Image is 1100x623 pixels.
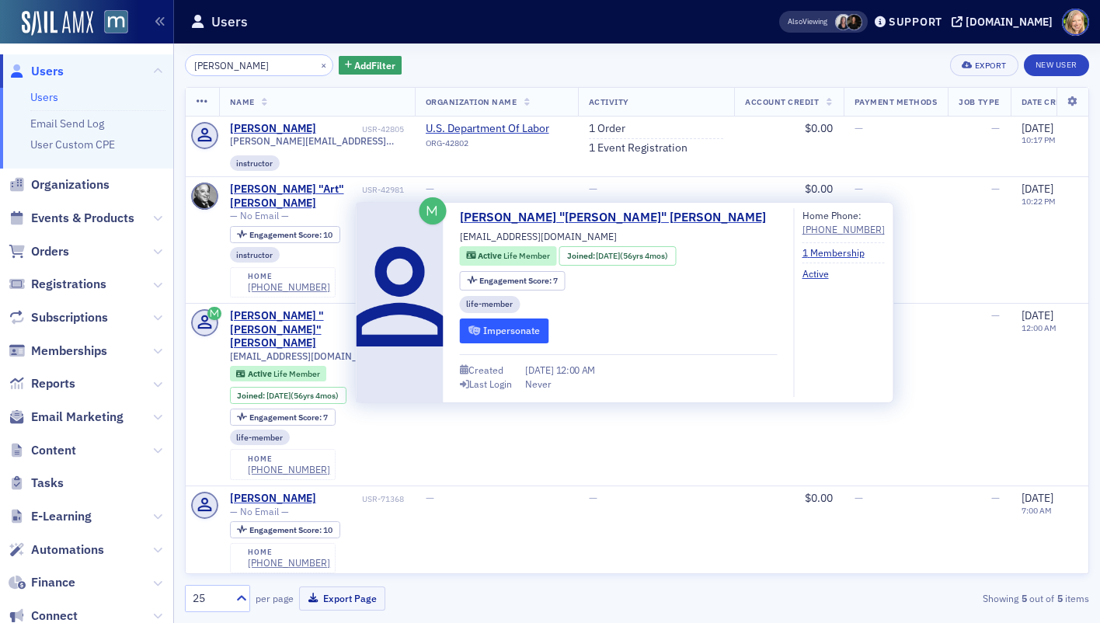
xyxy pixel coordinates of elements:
[319,494,404,504] div: USR-71368
[319,124,404,134] div: USR-42805
[93,10,128,37] a: View Homepage
[31,176,110,193] span: Organizations
[1018,591,1029,605] strong: 5
[745,96,819,107] span: Account Credit
[230,155,280,171] div: instructor
[503,250,550,261] span: Life Member
[460,229,617,243] span: [EMAIL_ADDRESS][DOMAIN_NAME]
[339,56,402,75] button: AddFilter
[9,508,92,525] a: E-Learning
[31,63,64,80] span: Users
[959,96,999,107] span: Job Type
[1022,121,1053,135] span: [DATE]
[104,10,128,34] img: SailAMX
[230,226,340,243] div: Engagement Score: 10
[230,409,336,426] div: Engagement Score: 7
[248,454,330,464] div: home
[589,182,597,196] span: —
[855,491,863,505] span: —
[589,141,687,155] a: 1 Event Registration
[426,138,567,154] div: ORG-42802
[802,222,885,236] a: [PHONE_NUMBER]
[805,491,833,505] span: $0.00
[589,122,625,136] a: 1 Order
[22,11,93,36] a: SailAMX
[249,231,332,239] div: 10
[855,182,863,196] span: —
[248,281,330,293] a: [PHONE_NUMBER]
[805,121,833,135] span: $0.00
[230,492,316,506] a: [PERSON_NAME]
[185,54,333,76] input: Search…
[460,318,549,343] button: Impersonate
[567,250,597,263] span: Joined :
[468,366,503,374] div: Created
[469,380,512,388] div: Last Login
[273,368,320,379] span: Life Member
[211,12,248,31] h1: Users
[9,176,110,193] a: Organizations
[9,475,64,492] a: Tasks
[31,343,107,360] span: Memberships
[799,591,1089,605] div: Showing out of items
[1022,322,1056,333] time: 12:00 AM
[9,243,69,260] a: Orders
[788,16,802,26] div: Also
[256,591,294,605] label: per page
[248,368,273,379] span: Active
[525,364,556,376] span: [DATE]
[1022,491,1053,505] span: [DATE]
[426,96,517,107] span: Organization Name
[248,464,330,475] a: [PHONE_NUMBER]
[9,309,108,326] a: Subscriptions
[9,210,134,227] a: Events & Products
[230,183,360,210] a: [PERSON_NAME] "Art" [PERSON_NAME]
[805,182,833,196] span: $0.00
[460,246,557,266] div: Active: Active: Life Member
[966,15,1053,29] div: [DOMAIN_NAME]
[31,442,76,459] span: Content
[317,57,331,71] button: ×
[230,309,360,350] div: [PERSON_NAME] "[PERSON_NAME]" [PERSON_NAME]
[426,122,567,136] a: U.S. Department Of Labor
[230,135,404,147] span: [PERSON_NAME][EMAIL_ADDRESS][PERSON_NAME][DOMAIN_NAME]
[991,121,1000,135] span: —
[991,182,1000,196] span: —
[460,208,778,227] a: [PERSON_NAME] "[PERSON_NAME]" [PERSON_NAME]
[1054,591,1065,605] strong: 5
[30,137,115,151] a: User Custom CPE
[589,96,629,107] span: Activity
[975,61,1007,70] div: Export
[248,557,330,569] a: [PHONE_NUMBER]
[950,54,1018,76] button: Export
[460,271,566,291] div: Engagement Score: 7
[788,16,827,27] span: Viewing
[30,117,104,131] a: Email Send Log
[478,250,503,261] span: Active
[299,586,385,611] button: Export Page
[835,14,851,30] span: Kelly Brown
[802,245,876,259] a: 1 Membership
[230,247,280,263] div: instructor
[230,387,346,404] div: Joined: 1969-03-20 00:00:00
[1022,182,1053,196] span: [DATE]
[9,343,107,360] a: Memberships
[354,58,395,72] span: Add Filter
[1022,96,1082,107] span: Date Created
[1022,308,1053,322] span: [DATE]
[230,521,340,538] div: Engagement Score: 10
[9,442,76,459] a: Content
[9,375,75,392] a: Reports
[525,377,552,391] div: Never
[237,391,266,401] span: Joined :
[31,574,75,591] span: Finance
[802,208,885,237] div: Home Phone:
[559,246,676,266] div: Joined: 1969-03-20 00:00:00
[249,229,323,240] span: Engagement Score :
[266,391,339,401] div: (56yrs 4mos)
[846,14,862,30] span: Lauren McDonough
[31,475,64,492] span: Tasks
